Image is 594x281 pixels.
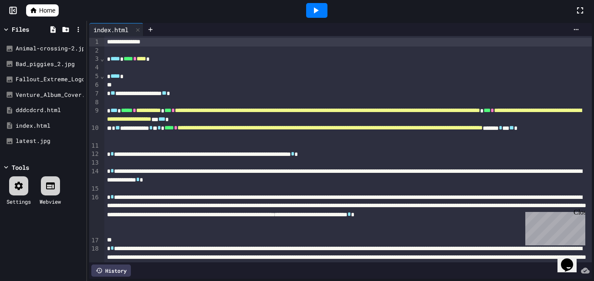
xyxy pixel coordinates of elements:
[89,142,100,150] div: 11
[26,4,59,17] a: Home
[3,3,60,55] div: Chat with us now!Close
[91,264,131,277] div: History
[89,81,100,89] div: 6
[557,246,585,272] iframe: chat widget
[100,73,104,79] span: Fold line
[16,106,83,115] div: dddcdcrd.html
[12,163,29,172] div: Tools
[40,198,61,205] div: Webview
[89,159,100,167] div: 13
[16,91,83,99] div: Venture_Album_Cover.jpg
[16,137,83,145] div: latest.jpg
[89,55,100,63] div: 3
[89,106,100,124] div: 9
[7,198,31,205] div: Settings
[89,72,100,81] div: 5
[12,25,29,34] div: Files
[100,55,104,62] span: Fold line
[89,185,100,193] div: 15
[89,193,100,236] div: 16
[89,25,133,34] div: index.html
[16,75,83,84] div: Fallout_Extreme_Logo.jpg
[89,38,100,46] div: 1
[89,98,100,107] div: 8
[89,124,100,141] div: 10
[16,122,83,130] div: index.html
[89,150,100,159] div: 12
[522,208,585,245] iframe: chat widget
[89,167,100,185] div: 14
[89,236,100,245] div: 17
[89,23,143,36] div: index.html
[16,44,83,53] div: Animal-crossing-2.jpg
[39,6,55,15] span: Home
[89,46,100,55] div: 2
[89,89,100,98] div: 7
[89,63,100,72] div: 4
[16,60,83,69] div: Bad_piggies_2.jpg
